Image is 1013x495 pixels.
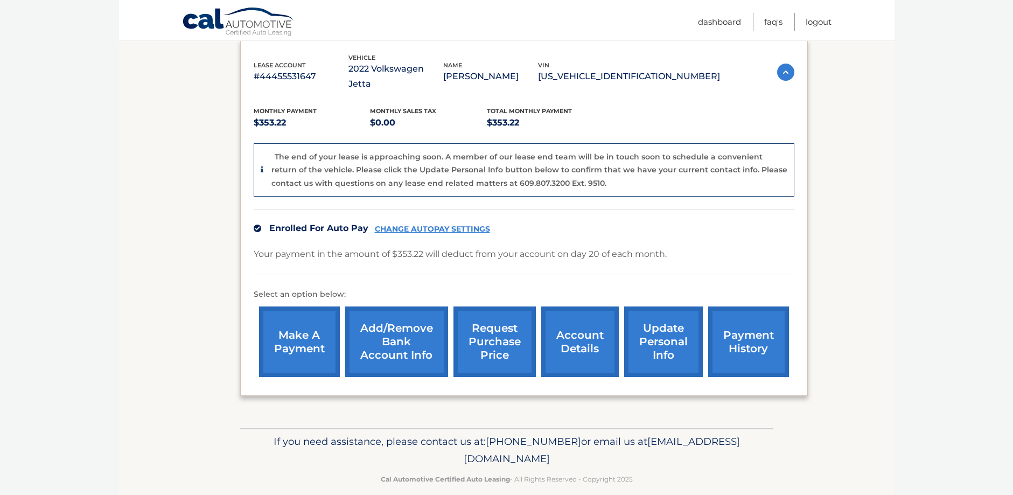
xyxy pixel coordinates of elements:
span: Monthly Payment [254,107,317,115]
p: Select an option below: [254,288,794,301]
span: Enrolled For Auto Pay [269,223,368,233]
img: check.svg [254,225,261,232]
p: Your payment in the amount of $353.22 will deduct from your account on day 20 of each month. [254,247,667,262]
p: 2022 Volkswagen Jetta [348,61,443,92]
p: [US_VEHICLE_IDENTIFICATION_NUMBER] [538,69,720,84]
p: - All Rights Reserved - Copyright 2025 [247,473,766,485]
a: account details [541,306,619,377]
p: #44455531647 [254,69,348,84]
span: [PHONE_NUMBER] [486,435,581,448]
a: update personal info [624,306,703,377]
span: Monthly sales Tax [370,107,436,115]
a: CHANGE AUTOPAY SETTINGS [375,225,490,234]
a: request purchase price [453,306,536,377]
span: lease account [254,61,306,69]
p: $353.22 [254,115,371,130]
strong: Cal Automotive Certified Auto Leasing [381,475,510,483]
span: Total Monthly Payment [487,107,572,115]
a: Logout [806,13,832,31]
span: vin [538,61,549,69]
p: The end of your lease is approaching soon. A member of our lease end team will be in touch soon t... [271,152,787,188]
a: FAQ's [764,13,783,31]
p: $0.00 [370,115,487,130]
p: If you need assistance, please contact us at: or email us at [247,433,766,468]
img: accordion-active.svg [777,64,794,81]
p: $353.22 [487,115,604,130]
span: name [443,61,462,69]
span: vehicle [348,54,375,61]
a: Dashboard [698,13,741,31]
a: Add/Remove bank account info [345,306,448,377]
a: payment history [708,306,789,377]
a: Cal Automotive [182,7,295,38]
a: make a payment [259,306,340,377]
span: [EMAIL_ADDRESS][DOMAIN_NAME] [464,435,740,465]
p: [PERSON_NAME] [443,69,538,84]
